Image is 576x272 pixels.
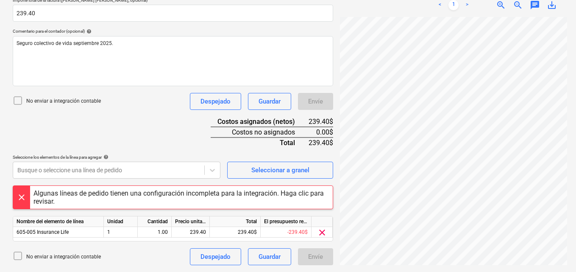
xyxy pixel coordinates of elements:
[190,93,241,110] button: Despejado
[309,127,333,137] div: 0.00$
[317,227,327,238] span: clear
[172,216,210,227] div: Precio unitario
[261,216,312,227] div: El presupuesto revisado que queda
[200,251,231,262] div: Despejado
[190,248,241,265] button: Despejado
[104,216,138,227] div: Unidad
[175,227,206,238] div: 239.40
[251,165,309,176] div: Seleccionar a granel
[13,5,333,22] input: Importe total de la factura (coste neto, opcional)
[259,96,281,107] div: Guardar
[26,253,101,261] p: No enviar a integración contable
[248,93,291,110] button: Guardar
[534,231,576,272] iframe: Chat Widget
[13,216,104,227] div: Nombre del elemento de línea
[104,227,138,238] div: 1
[85,29,92,34] span: help
[248,248,291,265] button: Guardar
[13,154,220,160] div: Seleccione los elementos de la línea para agregar
[17,40,113,46] span: Seguro colectivo de vida septiembre 2025.
[211,127,309,137] div: Costos no asignados
[138,216,172,227] div: Cantidad
[227,162,333,179] button: Seleccionar a granel
[33,189,329,205] div: Algunas líneas de pedido tienen una configuración incompleta para la integración. Haga clic para ...
[26,98,101,105] p: No enviar a integración contable
[261,227,312,238] div: -239.40$
[211,137,309,148] div: Total
[259,251,281,262] div: Guardar
[141,227,168,238] div: 1.00
[13,28,333,34] div: Comentario para el contador (opcional)
[534,231,576,272] div: Widget de chat
[309,117,333,127] div: 239.40$
[17,229,69,235] span: 605-005 Insurance Life
[200,96,231,107] div: Despejado
[210,216,261,227] div: Total
[210,227,261,238] div: 239.40$
[102,154,109,160] span: help
[211,117,309,127] div: Costos asignados (netos)
[309,137,333,148] div: 239.40$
